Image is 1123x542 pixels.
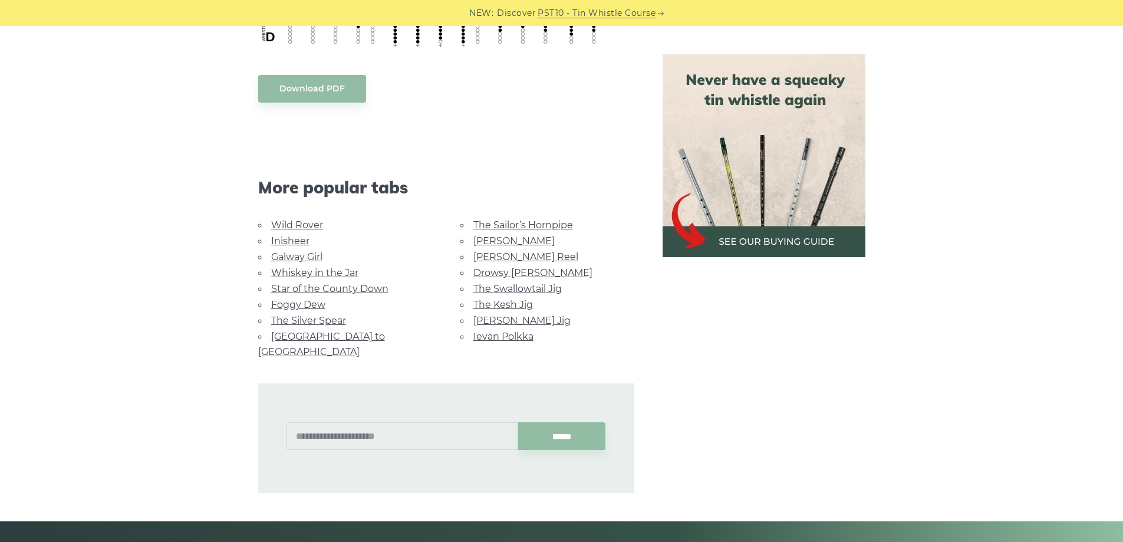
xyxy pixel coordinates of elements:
a: PST10 - Tin Whistle Course [538,6,656,20]
a: The Sailor’s Hornpipe [473,219,573,231]
span: Discover [497,6,536,20]
a: Foggy Dew [271,299,325,310]
a: Inisheer [271,235,309,247]
span: More popular tabs [258,178,634,198]
a: Whiskey in the Jar [271,267,358,278]
a: [GEOGRAPHIC_DATA] to [GEOGRAPHIC_DATA] [258,331,385,357]
img: tin whistle buying guide [663,54,865,257]
a: The Swallowtail Jig [473,283,562,294]
a: Wild Rover [271,219,323,231]
a: [PERSON_NAME] Jig [473,315,571,326]
a: The Silver Spear [271,315,346,326]
a: [PERSON_NAME] [473,235,555,247]
a: [PERSON_NAME] Reel [473,251,578,262]
a: Ievan Polkka [473,331,533,342]
a: The Kesh Jig [473,299,533,310]
span: NEW: [469,6,493,20]
a: Star of the County Down [271,283,388,294]
a: Drowsy [PERSON_NAME] [473,267,592,278]
a: Galway Girl [271,251,322,262]
a: Download PDF [258,75,366,103]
